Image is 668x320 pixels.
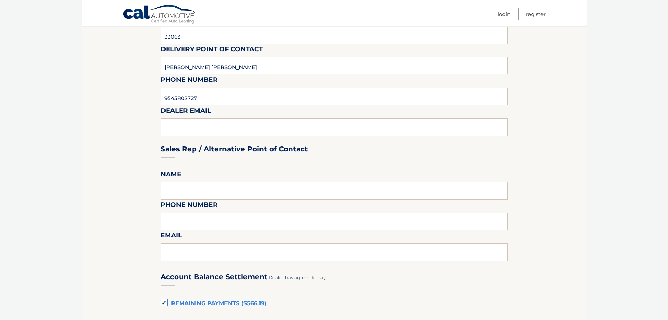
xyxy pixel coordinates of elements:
a: Cal Automotive [123,5,196,25]
label: Delivery Point of Contact [161,44,263,57]
h3: Account Balance Settlement [161,273,268,281]
a: Login [498,8,511,20]
a: Register [526,8,546,20]
label: Name [161,169,181,182]
label: Phone Number [161,74,218,87]
h3: Sales Rep / Alternative Point of Contact [161,145,308,154]
label: Phone Number [161,200,218,213]
label: Remaining Payments ($566.19) [161,297,508,311]
label: Dealer Email [161,105,211,118]
label: Email [161,230,182,243]
span: Dealer has agreed to pay: [269,275,327,280]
